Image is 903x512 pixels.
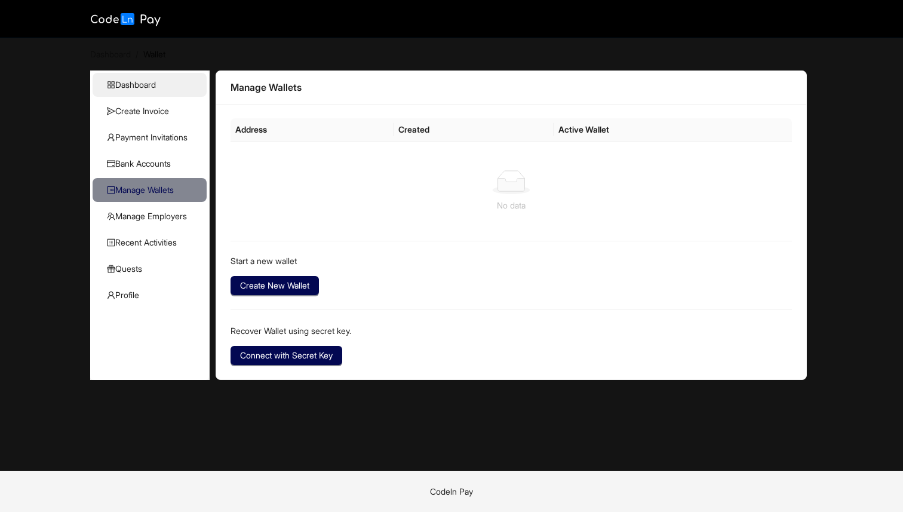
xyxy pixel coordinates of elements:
[107,107,115,115] span: send
[231,255,791,268] p: Start a new wallet
[107,160,115,168] span: credit-card
[777,14,803,24] span: Logout
[231,80,791,95] div: Manage Wallets
[107,231,197,255] span: Recent Activities
[554,118,792,142] th: Active Wallet
[107,125,197,149] span: Payment Invitations
[107,257,197,281] span: Quests
[107,238,115,247] span: profile
[240,349,333,362] span: Connect with Secret Key
[136,49,139,59] span: /
[107,81,115,89] span: appstore
[107,178,197,202] span: Manage Wallets
[107,152,197,176] span: Bank Accounts
[107,133,115,142] span: user-add
[107,204,197,228] span: Manage Employers
[107,99,197,123] span: Create Invoice
[107,73,197,97] span: Dashboard
[107,265,115,273] span: gift
[143,49,165,59] span: Wallet
[245,199,777,212] p: No data
[107,291,115,299] span: user
[231,118,393,142] th: Address
[240,279,309,292] span: Create New Wallet
[107,283,197,307] span: Profile
[107,186,115,194] span: wallet
[231,346,342,365] button: Connect with Secret Key
[231,324,791,338] p: Recover Wallet using secret key.
[90,49,131,59] span: Dashboard
[394,118,554,142] th: Created
[90,13,162,26] img: logo
[231,276,319,295] button: Create New Wallet
[107,212,115,220] span: team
